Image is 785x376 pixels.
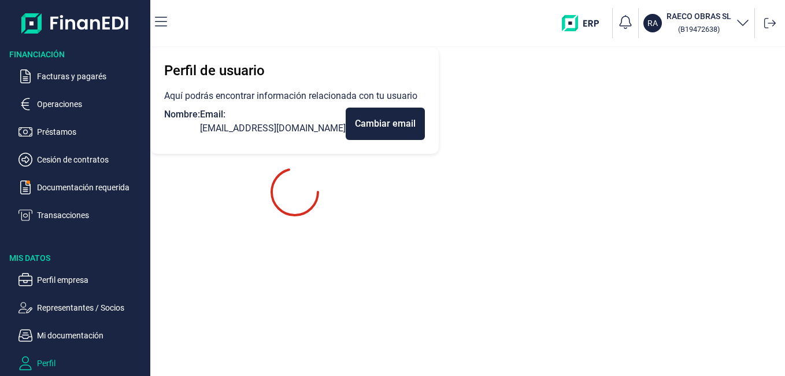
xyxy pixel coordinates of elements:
[37,356,146,370] p: Perfil
[164,61,425,80] h3: Perfil de usuario
[18,273,146,287] button: Perfil empresa
[643,10,750,36] button: RARAECO OBRAS SL (B19472638)
[37,208,146,222] p: Transacciones
[164,89,425,103] p: Aquí podrás encontrar información relacionada con tu usuario
[21,9,129,37] img: Logo de aplicación
[355,117,416,131] div: Cambiar email
[18,208,146,222] button: Transacciones
[346,108,425,140] button: Cambiar email
[164,108,200,121] div: Nombre:
[200,121,346,135] div: [EMAIL_ADDRESS][DOMAIN_NAME]
[37,180,146,194] p: Documentación requerida
[37,97,146,111] p: Operaciones
[18,301,146,315] button: Representantes / Socios
[18,153,146,167] button: Cesión de contratos
[678,25,720,34] small: Copiar cif
[18,125,146,139] button: Préstamos
[18,69,146,83] button: Facturas y pagarés
[37,153,146,167] p: Cesión de contratos
[562,15,608,31] img: erp
[37,329,146,342] p: Mi documentación
[666,10,731,22] h3: RAECO OBRAS SL
[37,301,146,315] p: Representantes / Socios
[18,97,146,111] button: Operaciones
[37,273,146,287] p: Perfil empresa
[37,125,146,139] p: Préstamos
[18,329,146,342] button: Mi documentación
[18,180,146,194] button: Documentación requerida
[18,356,146,370] button: Perfil
[200,108,346,121] div: Email:
[37,69,146,83] p: Facturas y pagarés
[647,17,658,29] p: RA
